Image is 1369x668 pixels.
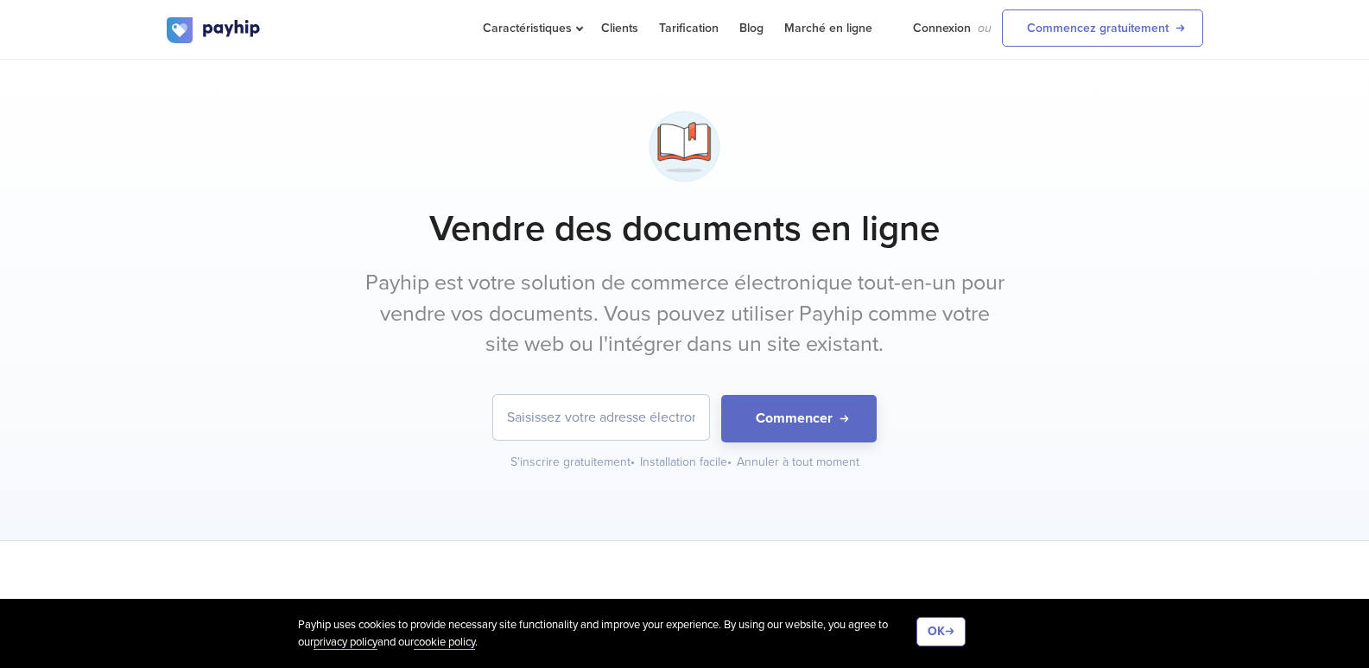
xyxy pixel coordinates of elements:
[916,617,966,646] button: OK
[361,268,1009,360] p: Payhip est votre solution de commerce électronique tout-en-un pour vendre vos documents. Vous pou...
[167,17,262,43] img: logo.svg
[167,207,1203,251] h1: Vendre des documents en ligne
[631,455,635,469] span: •
[483,21,580,35] span: Caractéristiques
[641,103,728,190] img: bookmark-6w6ifwtzjfv4eucylhl5b3.png
[640,454,733,471] div: Installation facile
[493,395,709,440] input: Saisissez votre adresse électronique
[510,454,637,471] div: S'inscrire gratuitement
[737,454,859,471] div: Annuler à tout moment
[298,617,917,651] div: Payhip uses cookies to provide necessary site functionality and improve your experience. By using...
[314,635,377,650] a: privacy policy
[1002,10,1203,47] a: Commencez gratuitement
[727,455,732,469] span: •
[414,635,475,650] a: cookie policy
[721,395,877,442] button: Commencer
